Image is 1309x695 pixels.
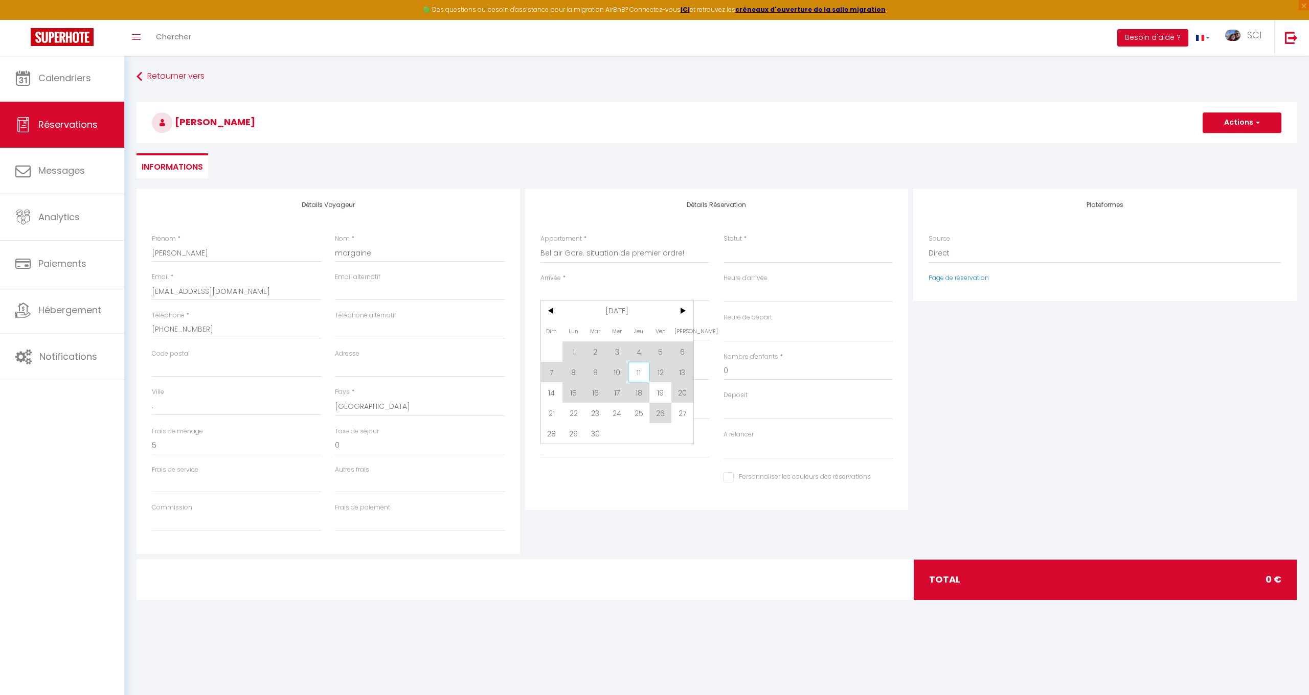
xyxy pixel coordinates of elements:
[540,234,582,244] label: Appartement
[38,118,98,131] span: Réservations
[152,201,505,208] h4: Détails Voyageur
[724,352,778,362] label: Nombre d'enfants
[541,321,563,341] span: Dim
[541,382,563,403] span: 14
[1117,29,1188,47] button: Besoin d'aide ?
[335,387,350,397] label: Pays
[562,341,584,362] span: 1
[628,362,650,382] span: 11
[584,362,606,382] span: 9
[152,503,192,513] label: Commission
[156,31,191,42] span: Chercher
[584,341,606,362] span: 2
[148,20,199,56] a: Chercher
[31,28,94,46] img: Super Booking
[584,403,606,423] span: 23
[649,362,671,382] span: 12
[724,430,754,439] label: A relancer
[152,272,169,282] label: Email
[584,423,606,444] span: 30
[724,273,768,283] label: Heure d'arrivée
[38,257,86,270] span: Paiements
[562,300,671,321] span: [DATE]
[1247,29,1261,41] span: SCI
[38,72,91,84] span: Calendriers
[671,362,693,382] span: 13
[1203,112,1281,133] button: Actions
[335,234,350,244] label: Nom
[152,234,176,244] label: Prénom
[541,423,563,444] span: 28
[335,311,396,320] label: Téléphone alternatif
[335,503,390,513] label: Frais de paiement
[541,362,563,382] span: 7
[681,5,690,14] a: ICI
[335,272,380,282] label: Email alternatif
[628,382,650,403] span: 18
[628,341,650,362] span: 4
[562,321,584,341] span: Lun
[671,341,693,362] span: 6
[152,387,164,397] label: Ville
[671,382,693,403] span: 20
[649,321,671,341] span: Ven
[671,403,693,423] span: 27
[1285,31,1298,44] img: logout
[649,341,671,362] span: 5
[540,201,893,208] h4: Détails Réservation
[584,321,606,341] span: Mar
[38,211,80,223] span: Analytics
[914,560,1297,599] div: total
[606,341,628,362] span: 3
[562,403,584,423] span: 22
[38,304,101,316] span: Hébergement
[1225,30,1240,41] img: ...
[649,403,671,423] span: 26
[8,4,39,35] button: Ouvrir le widget de chat LiveChat
[929,273,989,282] a: Page de réservation
[38,164,85,177] span: Messages
[562,362,584,382] span: 8
[929,201,1281,208] h4: Plateformes
[335,427,379,436] label: Taxe de séjour
[152,465,198,475] label: Frais de service
[541,403,563,423] span: 21
[929,234,950,244] label: Source
[724,234,742,244] label: Statut
[152,427,203,436] label: Frais de ménage
[1266,572,1281,587] span: 0 €
[137,153,208,178] li: Informations
[152,311,185,320] label: Téléphone
[335,349,359,359] label: Adresse
[671,321,693,341] span: [PERSON_NAME]
[649,382,671,403] span: 19
[541,300,563,321] span: <
[335,465,369,475] label: Autres frais
[584,382,606,403] span: 16
[152,115,255,128] span: [PERSON_NAME]
[540,273,561,283] label: Arrivée
[1217,20,1274,56] a: ... SCI
[724,390,748,400] label: Deposit
[606,362,628,382] span: 10
[628,321,650,341] span: Jeu
[137,67,1297,86] a: Retourner vers
[39,350,97,363] span: Notifications
[562,382,584,403] span: 15
[152,349,190,359] label: Code postal
[671,300,693,321] span: >
[628,403,650,423] span: 25
[562,423,584,444] span: 29
[606,321,628,341] span: Mer
[606,382,628,403] span: 17
[606,403,628,423] span: 24
[735,5,886,14] a: créneaux d'ouverture de la salle migration
[724,313,772,322] label: Heure de départ
[1266,649,1301,687] iframe: Chat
